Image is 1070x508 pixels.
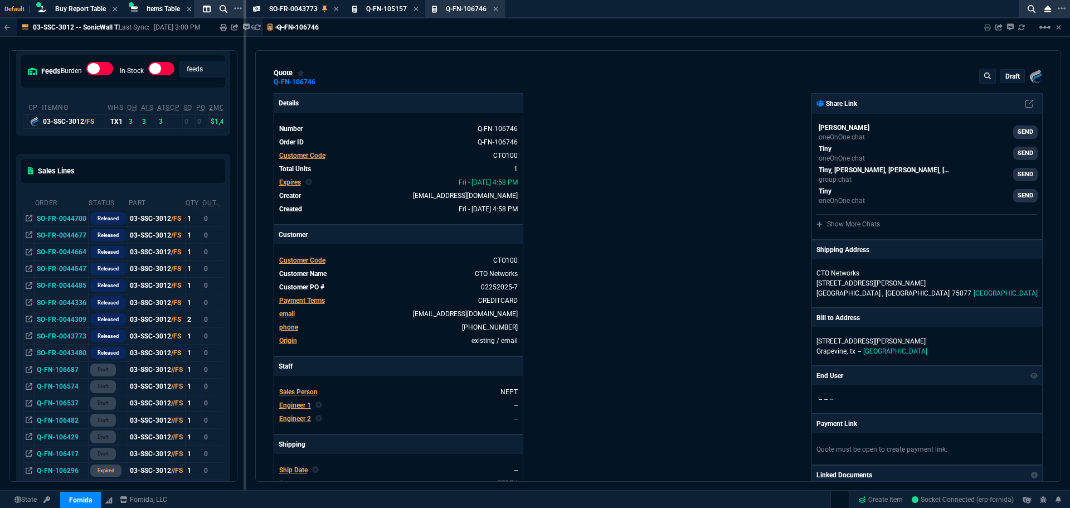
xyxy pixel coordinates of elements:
p: draft [98,399,109,408]
td: Q-FN-106429 [35,429,88,446]
td: Q-FN-106417 [35,446,88,462]
nx-icon: Search [1023,2,1040,16]
a: 972-992-0042 [462,323,518,331]
abbr: Avg cost of all PO invoices for 2 months [209,104,237,112]
span: Created [279,205,302,213]
a: [EMAIL_ADDRESS][DOMAIN_NAME] [413,310,518,318]
span: Customer Code [279,257,325,264]
tr: undefined [279,400,518,411]
nx-icon: Open In Opposite Panel [26,299,32,307]
tr: undefined [279,268,518,279]
span: /FS [171,332,181,340]
td: Q-FN-106537 [35,395,88,412]
p: draft [98,365,109,374]
a: Show More Chats [816,220,880,228]
tr: undefined [279,204,518,215]
nx-icon: Show/Hide End User to Customer [1030,371,1038,381]
a: Hide Workbench [1056,23,1061,32]
tr: undefined [279,335,518,346]
p: End User [816,371,843,381]
nx-icon: Split Panels [198,2,215,16]
td: 1 [185,294,202,311]
td: 1 [185,210,202,227]
span: /FS [171,349,181,357]
span: Default [4,6,30,13]
th: WHS [107,99,127,115]
td: Q-FN-106482 [35,412,88,429]
nx-icon: Open In Opposite Panel [26,450,32,458]
tr: See Marketplace Order [279,137,518,148]
td: 03-SSC-3012 [128,429,185,446]
a: Q-FN-106746 [274,81,315,83]
span: [GEOGRAPHIC_DATA] [886,289,950,297]
a: ryan.neptune@fornida.com,fiona.rossi@fornida.com [816,144,1038,163]
a: SEND [1013,189,1038,202]
p: Payment Link [816,419,857,429]
span: Buy Report Table [55,5,106,13]
span: /FS [171,248,181,256]
p: Linked Documents [816,470,872,480]
a: Origin [279,337,297,345]
p: Bill to Address [816,313,860,323]
td: 0 [202,227,223,244]
span: /FS [171,299,181,307]
span: //FS [171,399,183,407]
td: 0 [202,361,223,378]
abbr: Total units in inventory => minus on SO => plus on PO [141,104,154,112]
span: /FS [171,282,181,289]
tr: undefined [279,413,518,424]
nx-icon: Open In Opposite Panel [26,417,32,424]
nx-icon: Open In Opposite Panel [26,248,32,256]
td: 0 [202,244,223,260]
td: $1,442.57 [208,114,243,128]
nx-icon: Clear selected rep [312,465,319,475]
th: ItemNo [41,99,107,115]
a: 02252025-7 [481,283,518,291]
td: 1 [185,277,202,294]
td: 0 [202,345,223,361]
td: SO-FR-0044700 [35,210,88,227]
td: 03-SSC-3012 [128,395,185,412]
label: Burden [61,67,82,75]
span: email [279,310,295,318]
span: [GEOGRAPHIC_DATA] , [816,289,883,297]
nx-icon: Open In Opposite Panel [26,332,32,340]
span: Number [279,125,303,133]
p: draft [98,416,109,425]
th: QTY [185,194,202,210]
a: -- [514,401,518,409]
td: SO-FR-0044664 [35,244,88,260]
tr: undefined [279,386,518,398]
td: Q-FN-106296 [35,462,88,479]
nx-icon: Close Tab [493,5,498,14]
td: 1 [185,479,202,496]
a: SEND [1013,168,1038,181]
label: In-Stock [120,67,144,75]
div: quote [274,69,305,78]
tr: undefined [279,255,518,266]
tr: undefined [279,478,518,489]
nx-icon: Open In Opposite Panel [26,231,32,239]
div: In-Stock [148,62,175,80]
td: 03-SSC-3012 [128,277,185,294]
th: Part [128,194,185,210]
span: Grapevine, [816,347,848,355]
td: SO-FR-0043773 [35,328,88,345]
span: /FS [171,265,181,273]
span: Total Units [279,165,311,173]
p: oneOnOne chat [819,196,865,205]
td: 0 [202,277,223,294]
p: Released [98,248,119,257]
td: 1 [185,412,202,429]
tr: 972-992-0042 [279,322,518,333]
p: Tiny, [PERSON_NAME], [PERSON_NAME], [PERSON_NAME] [819,165,952,175]
p: draft [98,449,109,458]
td: 0 [202,412,223,429]
td: 1 [185,328,202,345]
span: -- [858,347,861,355]
p: Q-FN-106746 [277,23,319,32]
a: sarah.costa@fornida.com,ryan.neptune@fornida.com [816,123,1038,142]
p: Staff [274,357,523,376]
div: 03-SSC-3012 [43,117,105,127]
